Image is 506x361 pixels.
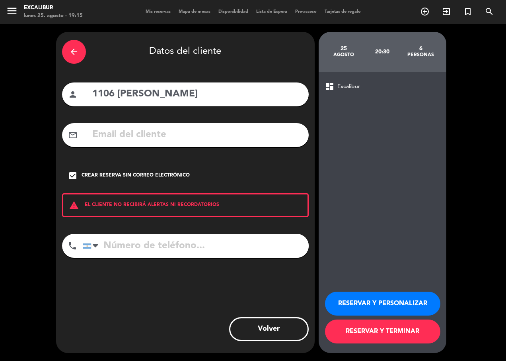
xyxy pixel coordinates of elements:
[485,7,494,16] i: search
[463,7,473,16] i: turned_in_not
[214,10,252,14] span: Disponibilidad
[142,10,175,14] span: Mis reservas
[68,171,78,180] i: check_box
[229,317,309,341] button: Volver
[325,45,363,52] div: 25
[325,82,335,91] span: dashboard
[69,47,79,57] i: arrow_back
[321,10,365,14] span: Tarjetas de regalo
[63,200,85,210] i: warning
[6,5,18,20] button: menu
[62,38,309,66] div: Datos del cliente
[401,52,440,58] div: personas
[24,4,83,12] div: Excalibur
[68,130,78,140] i: mail_outline
[91,127,303,143] input: Email del cliente
[420,7,430,16] i: add_circle_outline
[82,172,190,180] div: Crear reserva sin correo electrónico
[291,10,321,14] span: Pre-acceso
[337,82,360,91] span: Excalibur
[252,10,291,14] span: Lista de Espera
[62,193,309,217] div: EL CLIENTE NO RECIBIRÁ ALERTAS NI RECORDATORIOS
[24,12,83,20] div: lunes 25. agosto - 19:15
[83,234,101,257] div: Argentina: +54
[325,320,440,343] button: RESERVAR Y TERMINAR
[325,292,440,316] button: RESERVAR Y PERSONALIZAR
[325,52,363,58] div: agosto
[91,86,303,102] input: Nombre del cliente
[442,7,451,16] i: exit_to_app
[401,45,440,52] div: 6
[6,5,18,17] i: menu
[363,38,401,66] div: 20:30
[175,10,214,14] span: Mapa de mesas
[68,241,77,251] i: phone
[83,234,309,258] input: Número de teléfono...
[68,90,78,99] i: person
